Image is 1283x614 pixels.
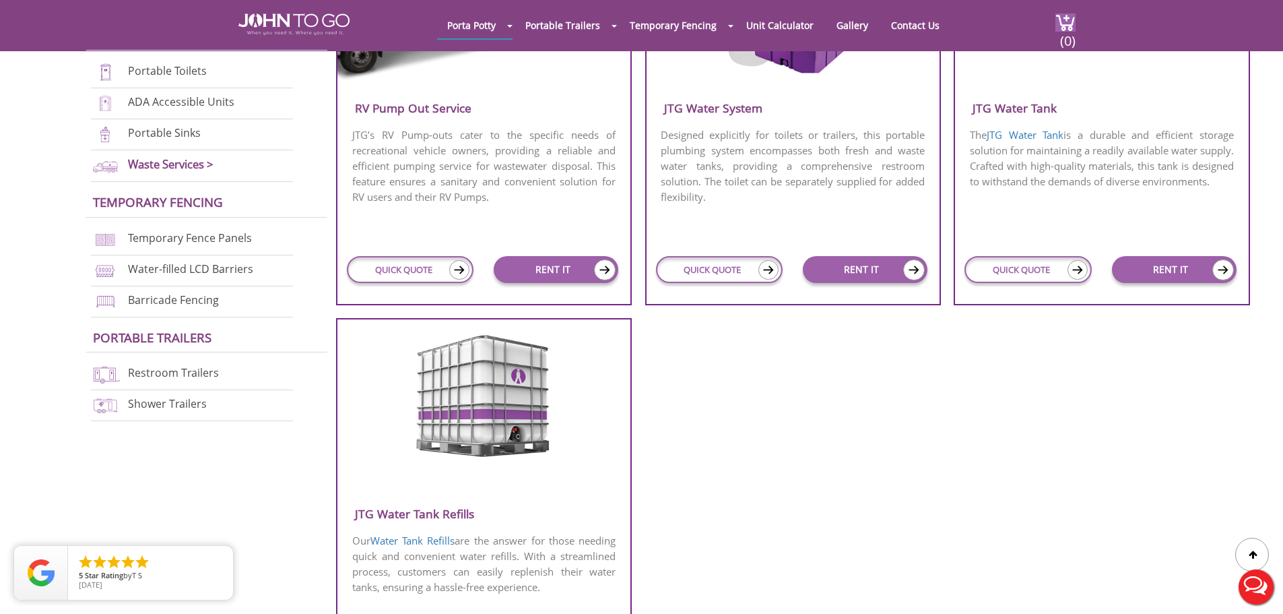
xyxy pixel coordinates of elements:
[106,554,122,570] li: 
[91,293,120,311] img: barricade-fencing-icon-new.png
[337,126,630,206] p: JTG’s RV Pump-outs cater to the specific needs of recreational vehicle owners, providing a reliab...
[134,554,150,570] li: 
[85,570,123,580] span: Star Rating
[803,256,927,283] a: RENT IT
[1059,21,1076,50] span: (0)
[132,570,142,580] span: T S
[91,63,120,82] img: portable-toilets-new.png
[91,94,120,113] img: ADA-units-new.png
[647,126,940,206] p: Designed explicitly for toilets or trailers, this portable plumbing system encompasses both fresh...
[515,12,610,38] a: Portable Trailers
[647,97,940,119] h3: JTG Water System
[881,12,950,38] a: Contact Us
[1229,560,1283,614] button: Live Chat
[1067,260,1088,280] img: icon
[238,13,350,35] img: JOHN to go
[964,256,1091,283] a: QUICK QUOTE
[1112,256,1237,283] a: RENT IT
[79,572,222,581] span: by
[128,293,219,307] a: Barricade Fencing
[93,193,223,210] a: Temporary Fencing
[736,12,824,38] a: Unit Calculator
[91,231,120,249] img: chan-link-fencing-new.png
[337,97,630,119] h3: RV Pump Out Service
[449,260,469,280] img: icon
[91,125,120,144] img: portable-sinks-new.png
[337,503,630,525] h3: JTG Water Tank Refills
[337,532,630,596] p: Our are the answer for those needing quick and convenient water refills. With a streamlined proce...
[494,256,618,283] a: RENT IT
[620,12,727,38] a: Temporary Fencing
[79,580,102,590] span: [DATE]
[92,554,108,570] li: 
[826,12,878,38] a: Gallery
[370,534,455,547] a: Water Tank Refills
[128,262,253,276] a: Water-filled LCD Barriers
[955,126,1248,191] p: The is a durable and efficient storage solution for maintaining a readily available water supply....
[128,156,213,172] a: Waste Services >
[758,260,779,280] img: icon
[93,329,211,346] a: Portable trailers
[120,554,136,570] li: 
[987,128,1063,142] a: JTG Water Tank
[79,570,83,580] span: 5
[28,559,55,586] img: Review Rating
[594,259,616,280] img: icon
[411,329,556,458] img: water-tank-refills.png
[128,396,207,411] a: Shower Trailers
[1212,259,1234,280] img: icon
[77,554,94,570] li: 
[128,64,207,79] a: Portable Toilets
[91,262,120,280] img: water-filled%20barriers-new.png
[91,365,120,383] img: restroom-trailers-new.png
[128,231,252,245] a: Temporary Fence Panels
[437,12,506,38] a: Porta Potty
[93,27,183,44] a: Porta Potties
[1055,13,1076,32] img: cart a
[128,126,201,141] a: Portable Sinks
[955,97,1248,119] h3: JTG Water Tank
[91,157,120,175] img: waste-services-new.png
[128,365,219,380] a: Restroom Trailers
[656,256,783,283] a: QUICK QUOTE
[903,259,925,280] img: icon
[128,95,234,110] a: ADA Accessible Units
[347,256,473,283] a: QUICK QUOTE
[91,396,120,415] img: shower-trailers-new.png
